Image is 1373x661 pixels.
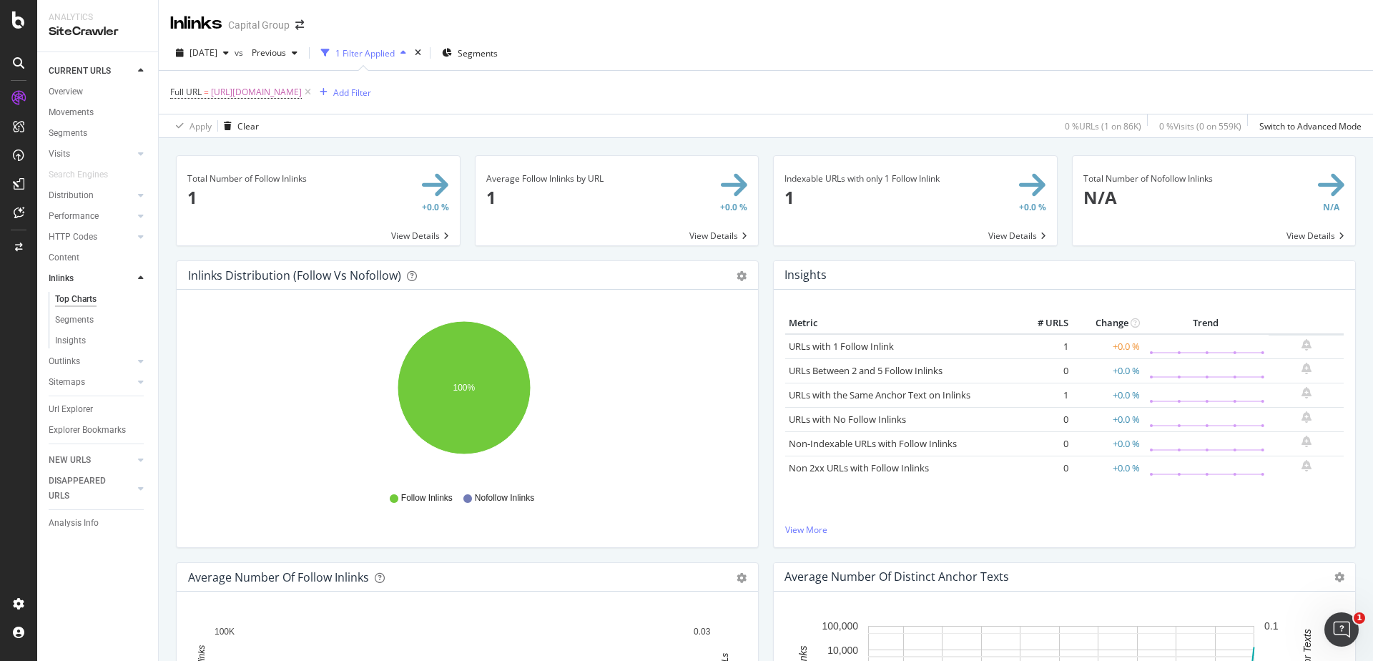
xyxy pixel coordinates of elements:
th: # URLS [1015,313,1072,334]
a: View More [785,524,1344,536]
td: +0.0 % [1072,334,1143,359]
svg: A chart. [188,313,740,479]
a: Segments [49,126,148,141]
div: 0 % Visits ( 0 on 559K ) [1159,120,1241,132]
a: Distribution [49,188,134,203]
div: 0 % URLs ( 1 on 86K ) [1065,120,1141,132]
div: bell-plus [1301,387,1312,398]
text: 100% [453,383,476,393]
button: Add Filter [314,84,371,101]
a: Visits [49,147,134,162]
div: Sitemaps [49,375,85,390]
div: Top Charts [55,292,97,307]
td: 0 [1015,431,1072,456]
a: Inlinks [49,271,134,286]
span: Segments [458,47,498,59]
div: Explorer Bookmarks [49,423,126,438]
div: Performance [49,209,99,224]
td: 0 [1015,456,1072,480]
div: Add Filter [333,87,371,99]
div: Average Number of Follow Inlinks [188,570,369,584]
div: gear [737,271,747,281]
a: Top Charts [55,292,148,307]
div: bell-plus [1301,363,1312,374]
i: Options [1334,572,1344,582]
span: Nofollow Inlinks [475,492,534,504]
div: Insights [55,333,86,348]
div: SiteCrawler [49,24,147,40]
a: Content [49,250,148,265]
div: bell-plus [1301,411,1312,423]
div: Analysis Info [49,516,99,531]
div: Overview [49,84,83,99]
a: Search Engines [49,167,122,182]
div: bell-plus [1301,339,1312,351]
div: Content [49,250,79,265]
text: 10,000 [827,645,858,656]
td: +0.0 % [1072,383,1143,407]
text: 100,000 [822,621,858,632]
a: DISAPPEARED URLS [49,474,134,504]
div: Visits [49,147,70,162]
a: NEW URLS [49,453,134,468]
span: [URL][DOMAIN_NAME] [211,82,302,102]
div: Clear [237,120,259,132]
div: Segments [49,126,87,141]
a: Sitemaps [49,375,134,390]
a: Non-Indexable URLs with Follow Inlinks [789,437,957,450]
text: 100K [215,627,235,637]
td: 0 [1015,358,1072,383]
div: arrow-right-arrow-left [295,20,304,30]
h4: Average Number of Distinct Anchor Texts [784,567,1009,587]
td: +0.0 % [1072,456,1143,480]
div: bell-plus [1301,436,1312,447]
div: Url Explorer [49,402,93,417]
a: CURRENT URLS [49,64,134,79]
a: Non 2xx URLs with Follow Inlinks [789,461,929,474]
span: Full URL [170,86,202,98]
a: Url Explorer [49,402,148,417]
div: DISAPPEARED URLS [49,474,121,504]
button: Previous [246,41,303,64]
th: Change [1072,313,1143,334]
span: vs [235,46,246,59]
a: URLs with No Follow Inlinks [789,413,906,426]
h4: Insights [784,265,827,285]
span: 2025 Sep. 5th [190,46,217,59]
td: +0.0 % [1072,358,1143,383]
span: 1 [1354,612,1365,624]
td: +0.0 % [1072,431,1143,456]
a: HTTP Codes [49,230,134,245]
th: Trend [1143,313,1269,334]
div: NEW URLS [49,453,91,468]
div: HTTP Codes [49,230,97,245]
div: Apply [190,120,212,132]
td: 1 [1015,334,1072,359]
text: 0.1 [1264,621,1279,632]
div: times [412,46,424,60]
div: Inlinks [170,11,222,36]
a: Analysis Info [49,516,148,531]
div: gear [737,573,747,583]
a: URLs with 1 Follow Inlink [789,340,894,353]
text: 0.03 [694,627,711,637]
div: Outlinks [49,354,80,369]
a: Insights [55,333,148,348]
iframe: Intercom live chat [1324,612,1359,647]
a: Overview [49,84,148,99]
div: Analytics [49,11,147,24]
td: 0 [1015,407,1072,431]
div: Distribution [49,188,94,203]
a: URLs with the Same Anchor Text on Inlinks [789,388,970,401]
div: 1 Filter Applied [335,47,395,59]
div: CURRENT URLS [49,64,111,79]
button: Apply [170,114,212,137]
a: Outlinks [49,354,134,369]
div: bell-plus [1301,460,1312,471]
span: = [204,86,209,98]
button: [DATE] [170,41,235,64]
td: +0.0 % [1072,407,1143,431]
button: Clear [218,114,259,137]
div: Segments [55,313,94,328]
